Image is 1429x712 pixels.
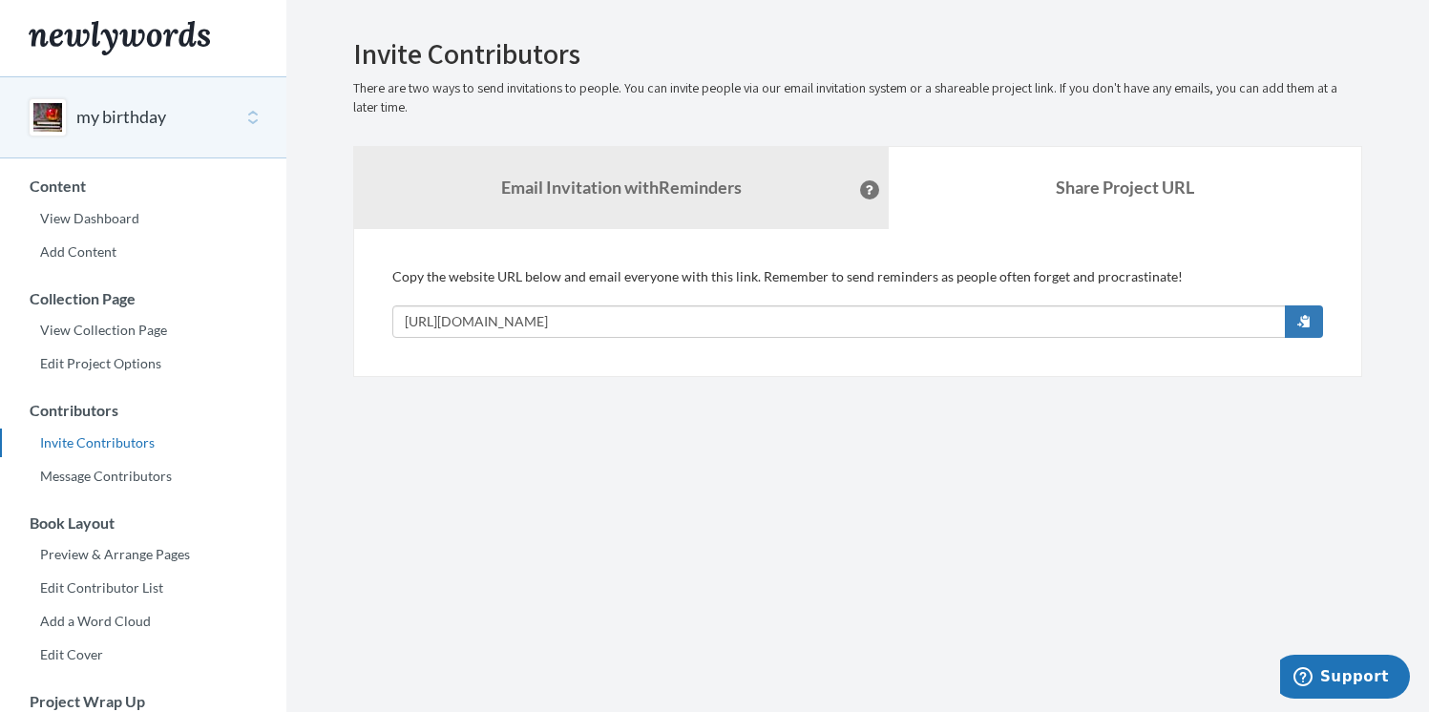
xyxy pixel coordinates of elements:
[353,79,1362,117] p: There are two ways to send invitations to people. You can invite people via our email invitation ...
[1056,177,1194,198] b: Share Project URL
[29,21,210,55] img: Newlywords logo
[76,105,166,130] button: my birthday
[1,402,286,419] h3: Contributors
[501,177,742,198] strong: Email Invitation with Reminders
[1,693,286,710] h3: Project Wrap Up
[1,514,286,532] h3: Book Layout
[1280,655,1410,702] iframe: Opens a widget where you can chat to one of our agents
[353,38,1362,70] h2: Invite Contributors
[392,267,1323,338] div: Copy the website URL below and email everyone with this link. Remember to send reminders as peopl...
[1,178,286,195] h3: Content
[1,290,286,307] h3: Collection Page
